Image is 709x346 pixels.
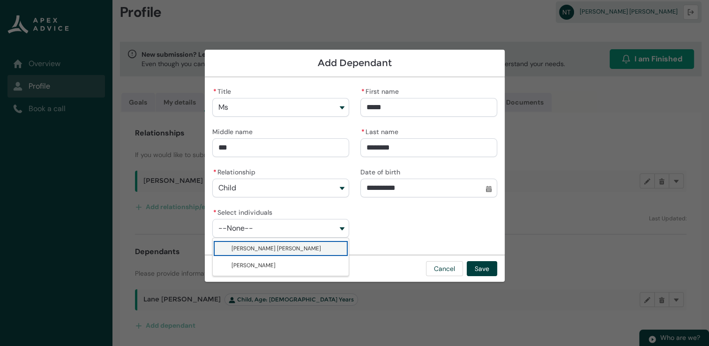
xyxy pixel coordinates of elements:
[212,238,349,276] div: Select individuals
[360,125,402,136] label: Last name
[213,168,216,176] abbr: required
[231,245,321,252] span: Nicole May Turner
[212,179,349,197] button: Relationship
[212,98,349,117] button: Title
[212,206,276,217] label: Select individuals
[218,103,228,112] span: Ms
[212,165,259,177] label: Relationship
[212,57,497,69] h1: Add Dependant
[360,85,403,96] label: First name
[212,219,349,238] button: Select individuals
[426,261,463,276] button: Cancel
[212,125,256,136] label: Middle name
[218,184,236,192] span: Child
[218,224,253,233] span: --None--
[212,85,235,96] label: Title
[361,128,365,136] abbr: required
[213,87,216,96] abbr: required
[360,165,404,177] label: Date of birth
[467,261,497,276] button: Save
[361,87,365,96] abbr: required
[213,208,216,217] abbr: required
